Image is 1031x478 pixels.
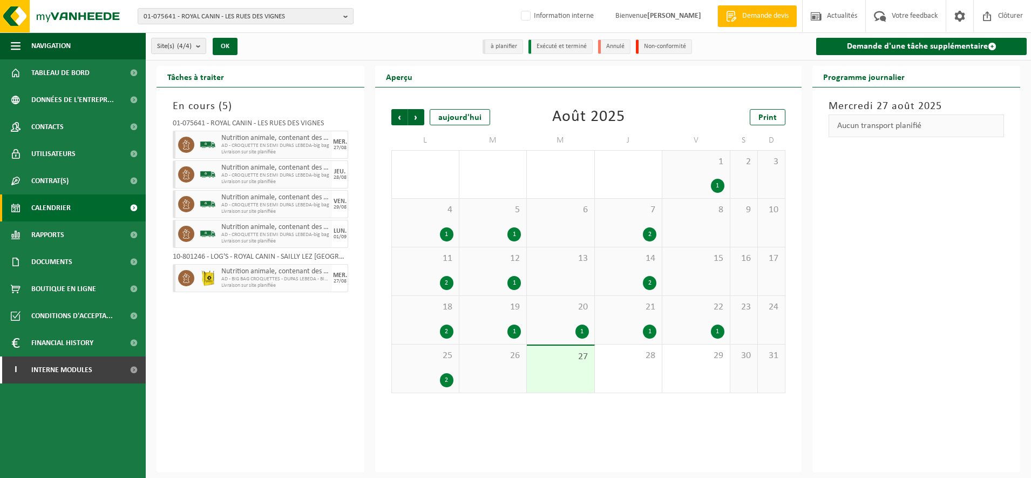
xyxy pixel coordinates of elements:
[173,98,348,115] h3: En cours ( )
[758,113,777,122] span: Print
[200,196,216,212] img: BL-SO-LV
[31,275,96,302] span: Boutique en ligne
[668,156,724,168] span: 1
[173,253,348,264] div: 10-801246 - LOG'S - ROYAL CANIN - SAILLY LEZ [GEOGRAPHIC_DATA]
[636,39,692,54] li: Non-conformité
[507,325,521,339] div: 1
[440,276,453,290] div: 2
[31,329,93,356] span: Financial History
[397,253,453,265] span: 11
[552,109,625,125] div: Août 2025
[213,38,238,55] button: OK
[829,115,1004,137] div: Aucun transport planifié
[643,276,656,290] div: 2
[532,351,589,363] span: 27
[138,8,354,24] button: 01-075641 - ROYAL CANIN - LES RUES DES VIGNES
[711,325,724,339] div: 1
[763,301,779,313] span: 24
[465,204,521,216] span: 5
[31,356,92,383] span: Interne modules
[334,205,347,210] div: 29/08
[527,131,595,150] td: M
[334,175,347,180] div: 28/08
[221,267,329,276] span: Nutrition animale, contenant des produits dl'origine animale, non emballé, catégorie 3
[763,156,779,168] span: 3
[736,156,752,168] span: 2
[519,8,594,24] label: Information interne
[507,276,521,290] div: 1
[763,253,779,265] span: 17
[600,350,657,362] span: 28
[483,39,523,54] li: à planifier
[763,350,779,362] span: 31
[736,301,752,313] span: 23
[465,253,521,265] span: 12
[532,301,589,313] span: 20
[528,39,593,54] li: Exécuté et terminé
[221,282,329,289] span: Livraison sur site planifiée
[200,270,216,286] img: LP-BB-01000-PPR-11
[575,325,589,339] div: 1
[600,253,657,265] span: 14
[334,234,347,240] div: 01/09
[334,198,347,205] div: VEN.
[31,167,69,194] span: Contrat(s)
[397,301,453,313] span: 18
[643,227,656,241] div: 2
[598,39,630,54] li: Annulé
[31,194,71,221] span: Calendrier
[730,131,758,150] td: S
[157,66,235,87] h2: Tâches à traiter
[391,131,459,150] td: L
[334,279,347,284] div: 27/08
[643,325,656,339] div: 1
[668,350,724,362] span: 29
[221,172,329,179] span: AD - CROQUETTE EN SEMI DUPAS LEBEDA-big bag
[662,131,730,150] td: V
[595,131,663,150] td: J
[647,12,701,20] strong: [PERSON_NAME]
[11,356,21,383] span: I
[31,221,64,248] span: Rapports
[711,179,724,193] div: 1
[200,226,216,242] img: BL-SO-LV
[221,143,329,149] span: AD - CROQUETTE EN SEMI DUPAS LEBEDA-big bag
[31,86,114,113] span: Données de l'entrepr...
[532,253,589,265] span: 13
[532,204,589,216] span: 6
[200,137,216,153] img: BL-SO-LV
[668,301,724,313] span: 22
[668,253,724,265] span: 15
[459,131,527,150] td: M
[763,204,779,216] span: 10
[31,32,71,59] span: Navigation
[736,204,752,216] span: 9
[829,98,1004,115] h3: Mercredi 27 août 2025
[221,134,329,143] span: Nutrition animale, contenant des produits dl'origine animale, non emballé, catégorie 3
[31,140,76,167] span: Utilisateurs
[221,232,329,238] span: AD - CROQUETTE EN SEMI DUPAS LEBEDA-big bag
[440,373,453,387] div: 2
[222,101,228,112] span: 5
[157,38,192,55] span: Site(s)
[221,238,329,245] span: Livraison sur site planifiée
[465,350,521,362] span: 26
[221,202,329,208] span: AD - CROQUETTE EN SEMI DUPAS LEBEDA-big bag
[507,227,521,241] div: 1
[375,66,423,87] h2: Aperçu
[816,38,1027,55] a: Demande d'une tâche supplémentaire
[600,301,657,313] span: 21
[812,66,915,87] h2: Programme journalier
[200,166,216,183] img: BL-SO-LV
[440,325,453,339] div: 2
[221,179,329,185] span: Livraison sur site planifiée
[221,208,329,215] span: Livraison sur site planifiée
[600,204,657,216] span: 7
[334,145,347,151] div: 27/08
[173,120,348,131] div: 01-075641 - ROYAL CANIN - LES RUES DES VIGNES
[221,149,329,156] span: Livraison sur site planifiée
[151,38,206,54] button: Site(s)(4/4)
[31,302,113,329] span: Conditions d'accepta...
[31,248,72,275] span: Documents
[144,9,339,25] span: 01-075641 - ROYAL CANIN - LES RUES DES VIGNES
